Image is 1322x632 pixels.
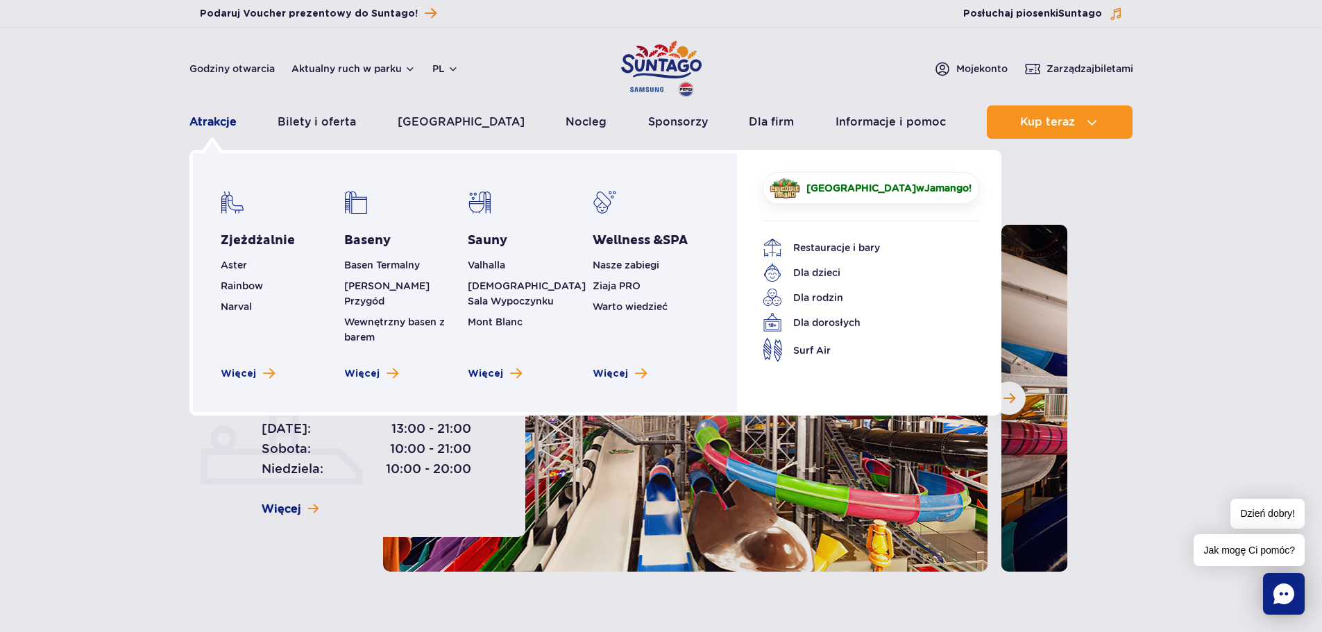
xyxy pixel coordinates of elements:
[836,105,946,139] a: Informacje i pomoc
[344,367,380,381] span: Więcej
[593,259,659,271] a: Nasze zabiegi
[648,105,708,139] a: Sponsorzy
[593,232,688,249] a: Wellness &SPA
[221,280,263,291] a: Rainbow
[956,62,1008,76] span: Moje konto
[807,181,972,195] span: w !
[278,105,356,139] a: Bilety i oferta
[344,259,420,271] a: Basen Termalny
[934,60,1008,77] a: Mojekonto
[344,367,398,381] a: Zobacz więcej basenów
[221,367,275,381] a: Zobacz więcej zjeżdżalni
[468,316,523,327] a: Mont Blanc
[1020,116,1075,128] span: Kup teraz
[793,343,831,358] span: Surf Air
[987,105,1133,139] button: Kup teraz
[221,367,256,381] span: Więcej
[763,338,958,362] a: Surf Air
[566,105,607,139] a: Nocleg
[468,367,522,381] a: Zobacz więcej saun
[593,232,688,248] span: Wellness &
[432,62,459,76] button: pl
[468,259,505,271] a: Valhalla
[468,367,503,381] span: Więcej
[189,105,237,139] a: Atrakcje
[763,313,958,332] a: Dla dorosłych
[749,105,794,139] a: Dla firm
[221,232,295,249] a: Zjeżdżalnie
[924,182,969,194] span: Jamango
[189,62,275,76] a: Godziny otwarcia
[1194,534,1305,566] span: Jak mogę Ci pomóc?
[221,259,247,271] a: Aster
[593,301,668,312] a: Warto wiedzieć
[763,238,958,257] a: Restauracje i bary
[663,232,688,248] span: SPA
[763,263,958,282] a: Dla dzieci
[1263,573,1305,615] div: Chat
[468,232,507,249] a: Sauny
[344,280,430,307] a: [PERSON_NAME] Przygód
[344,232,391,249] a: Baseny
[763,288,958,307] a: Dla rodzin
[344,316,445,343] a: Wewnętrzny basen z barem
[1024,60,1133,77] a: Zarządzajbiletami
[398,105,525,139] a: [GEOGRAPHIC_DATA]
[593,367,628,381] span: Więcej
[1230,499,1305,529] span: Dzień dobry!
[221,301,252,312] a: Narval
[806,182,916,194] span: [GEOGRAPHIC_DATA]
[763,172,979,204] a: [GEOGRAPHIC_DATA]wJamango!
[1046,62,1133,76] span: Zarządzaj biletami
[291,63,416,74] button: Aktualny ruch w parku
[593,367,647,381] a: Zobacz więcej Wellness & SPA
[468,280,586,307] a: [DEMOGRAPHIC_DATA] Sala Wypoczynku
[593,280,641,291] a: Ziaja PRO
